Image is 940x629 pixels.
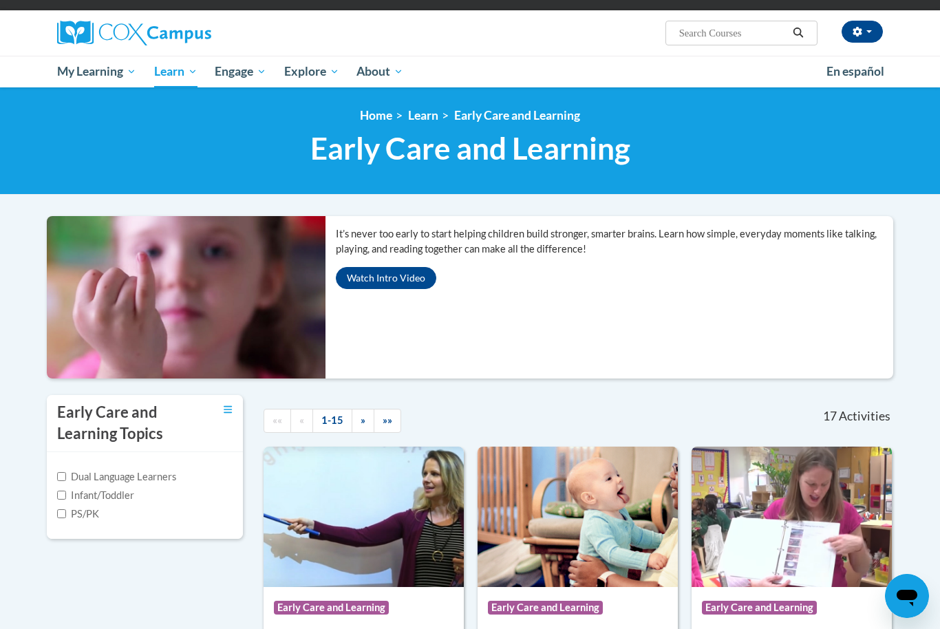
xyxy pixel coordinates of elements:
[299,414,304,426] span: «
[145,56,206,87] a: Learn
[264,409,291,433] a: Begining
[284,63,339,80] span: Explore
[57,21,319,45] a: Cox Campus
[408,108,438,122] a: Learn
[348,56,413,87] a: About
[678,25,788,41] input: Search Courses
[454,108,580,122] a: Early Care and Learning
[478,447,678,587] img: Course Logo
[374,409,401,433] a: End
[154,63,197,80] span: Learn
[352,409,374,433] a: Next
[57,509,66,518] input: Checkbox for Options
[336,226,893,257] p: It’s never too early to start helping children build stronger, smarter brains. Learn how simple, ...
[310,130,630,167] span: Early Care and Learning
[336,267,436,289] button: Watch Intro Video
[356,63,403,80] span: About
[57,21,211,45] img: Cox Campus
[215,63,266,80] span: Engage
[842,21,883,43] button: Account Settings
[702,601,817,615] span: Early Care and Learning
[826,64,884,78] span: En español
[818,57,893,86] a: En español
[57,507,99,522] label: PS/PK
[57,491,66,500] input: Checkbox for Options
[57,469,176,484] label: Dual Language Learners
[264,447,464,587] img: Course Logo
[274,601,389,615] span: Early Care and Learning
[488,601,603,615] span: Early Care and Learning
[57,402,188,445] h3: Early Care and Learning Topics
[57,472,66,481] input: Checkbox for Options
[275,56,348,87] a: Explore
[839,409,890,424] span: Activities
[57,63,136,80] span: My Learning
[361,414,365,426] span: »
[692,447,892,587] img: Course Logo
[273,414,282,426] span: ««
[823,409,837,424] span: 17
[360,108,392,122] a: Home
[224,402,233,417] a: Toggle collapse
[48,56,145,87] a: My Learning
[36,56,904,87] div: Main menu
[383,414,392,426] span: »»
[290,409,313,433] a: Previous
[312,409,352,433] a: 1-15
[57,488,134,503] label: Infant/Toddler
[885,574,929,618] iframe: Button to launch messaging window
[206,56,275,87] a: Engage
[788,25,809,41] button: Search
